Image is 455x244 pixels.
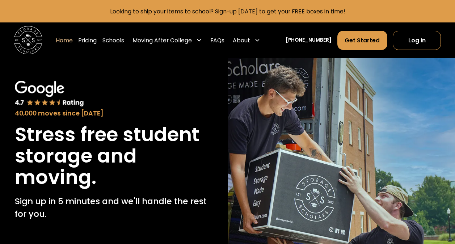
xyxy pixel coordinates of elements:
div: 40,000 moves since [DATE] [15,109,213,118]
a: Pricing [78,30,97,50]
img: Storage Scholars main logo [14,26,42,54]
a: Get Started [337,31,387,50]
div: Moving After College [130,30,205,50]
a: Home [56,30,73,50]
a: Schools [102,30,124,50]
a: home [14,26,42,54]
div: About [233,36,250,45]
img: Google 4.7 star rating [15,81,84,107]
div: Moving After College [132,36,192,45]
a: Looking to ship your items to school? Sign-up [DATE] to get your FREE boxes in time! [110,8,345,15]
p: Sign up in 5 minutes and we'll handle the rest for you. [15,195,213,220]
a: Log In [393,31,441,50]
h1: Stress free student storage and moving. [15,124,213,188]
div: About [230,30,263,50]
a: FAQs [210,30,224,50]
a: [PHONE_NUMBER] [286,37,332,44]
